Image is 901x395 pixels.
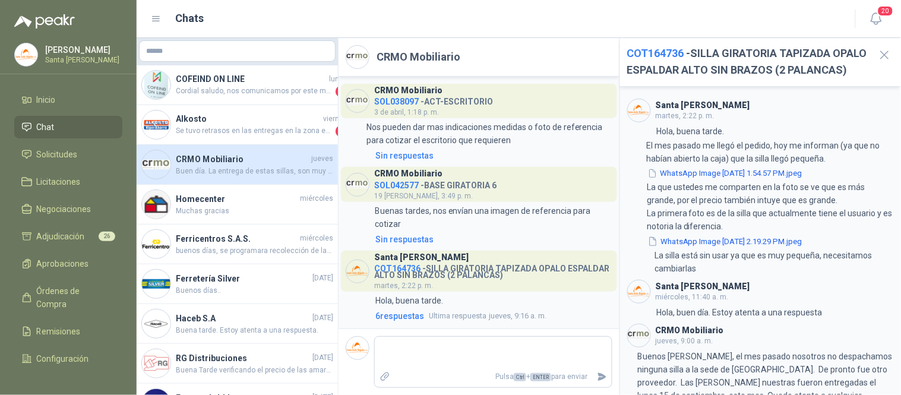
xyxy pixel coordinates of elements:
span: 19 [PERSON_NAME], 3:49 p. m. [374,192,473,200]
h4: Haceb S.A [176,312,310,325]
a: Licitaciones [14,170,122,193]
span: [DATE] [312,312,333,324]
a: 6respuestasUltima respuestajueves, 9:16 a. m. [373,309,612,323]
a: Adjudicación26 [14,225,122,248]
h4: CRMO Mobiliario [176,153,309,166]
span: Configuración [37,352,89,365]
span: martes, 2:22 p. m. [374,282,433,290]
a: Chat [14,116,122,138]
span: Buen día. La entrega de estas sillas, son muy pequeñas, no son parecidas a la que me adjuntas en ... [176,166,333,177]
a: Configuración [14,347,122,370]
span: 1 [336,86,347,97]
h4: - SILLA GIRATORIA TAPIZADA OPALO ESPALDAR ALTO SIN BRAZOS (2 PALANCAS) [374,261,612,279]
a: Company LogoFerretería Silver[DATE]Buenos días.. [137,264,338,304]
p: La silla está sin usar ya que es muy pequeña, necesitamos cambiarlas [655,249,894,275]
span: Licitaciones [37,175,81,188]
h2: CRMO Mobiliario [377,49,460,65]
span: Remisiones [37,325,81,338]
span: Buena Tarde verificando el precio de las amarras, se ofertaron por unidad y no por paquete el paq... [176,365,333,376]
h3: Santa [PERSON_NAME] [656,102,750,109]
span: 6 respuesta s [375,309,424,323]
a: Solicitudes [14,143,122,166]
span: 20 [877,5,894,17]
span: 3 de abril, 1:18 p. m. [374,108,439,116]
p: Hola, buena tarde. [375,294,443,307]
a: Órdenes de Compra [14,280,122,315]
span: Buenos días.. [176,285,333,296]
img: Company Logo [15,43,37,66]
p: Santa [PERSON_NAME] [45,56,119,64]
img: Company Logo [142,71,170,99]
h3: CRMO Mobiliario [656,327,724,334]
a: Company LogoCRMO MobiliariojuevesBuen día. La entrega de estas sillas, son muy pequeñas, no son p... [137,145,338,185]
h1: Chats [176,10,204,27]
div: Sin respuestas [375,233,434,246]
p: El mes pasado me llegó el pedido, hoy me informan (ya que no habían abierto la caja) que la silla... [647,139,894,165]
h4: Homecenter [176,192,298,206]
p: Pulsa + para enviar [395,366,593,387]
span: Adjudicación [37,230,85,243]
span: Ultima respuesta [429,310,486,322]
span: Buena tarde. Estoy atenta a una respuesta. [176,325,333,336]
span: Negociaciones [37,203,91,216]
span: ENTER [530,373,551,381]
p: Hola, buen día. Estoy atenta a una respuesta [657,306,823,319]
span: jueves [311,153,333,165]
h3: Santa [PERSON_NAME] [656,283,750,290]
span: 26 [99,232,115,241]
span: miércoles, 11:40 a. m. [656,293,729,301]
span: SOL042577 [374,181,419,190]
span: martes, 2:22 p. m. [656,112,715,120]
img: Company Logo [628,280,650,303]
img: Company Logo [346,90,369,112]
a: Negociaciones [14,198,122,220]
span: Cordial saludo, nos comunicamos por este medio con el fin de solicitar autorización para enviar e... [176,86,333,97]
a: Company LogoCOFEIND ON LINElunesCordial saludo, nos comunicamos por este medio con el fin de soli... [137,65,338,105]
h4: Alkosto [176,112,321,125]
img: Company Logo [142,270,170,298]
h4: Ferretería Silver [176,272,310,285]
a: Company LogoFerricentros S.A.S.miércolesbuenos días, se programara recolección de la unidad entre... [137,225,338,264]
span: Órdenes de Compra [37,285,111,311]
p: Hola, buena tarde. [657,125,725,138]
span: [DATE] [312,352,333,364]
img: Company Logo [142,190,170,219]
h4: Ferricentros S.A.S. [176,232,298,245]
span: Solicitudes [37,148,78,161]
span: Aprobaciones [37,257,89,270]
span: miércoles [300,233,333,244]
a: Company LogoRG Distribuciones[DATE]Buena Tarde verificando el precio de las amarras, se ofertaron... [137,344,338,384]
span: Inicio [37,93,56,106]
h4: - BASE GIRATORIA 6 [374,178,497,189]
span: COT164736 [627,47,684,59]
img: Company Logo [628,324,650,347]
span: Chat [37,121,55,134]
span: Ctrl [514,373,526,381]
span: Se tuvo retrasos en las entregas en la zona esta semana [176,125,333,137]
span: 2 [336,125,347,137]
h3: CRMO Mobiliario [374,87,442,94]
span: [DATE] [312,273,333,284]
button: Enviar [592,366,612,387]
label: Adjuntar archivos [375,366,395,387]
span: miércoles [300,193,333,204]
a: Sin respuestas [373,233,612,246]
span: COT164736 [374,264,421,273]
span: Muchas gracias [176,206,333,217]
img: Company Logo [628,99,650,122]
img: Company Logo [142,349,170,378]
button: 20 [865,8,887,30]
p: La que ustedes me comparten en la foto se ve que es más grande, por el precio también intuye que ... [647,181,894,233]
span: SOL038097 [374,97,419,106]
p: Buenas tardes, nos envían una imagen de referencia para cotizar [375,204,612,230]
h3: CRMO Mobiliario [374,170,442,177]
a: Inicio [14,89,122,111]
span: jueves, 9:00 a. m. [656,337,713,345]
img: Company Logo [142,110,170,139]
img: Company Logo [346,173,369,196]
img: Company Logo [346,260,369,283]
span: jueves, 9:16 a. m. [429,310,546,322]
img: Company Logo [346,46,369,68]
h4: RG Distribuciones [176,352,310,365]
h4: - ACT-ESCRITORIO [374,94,493,105]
